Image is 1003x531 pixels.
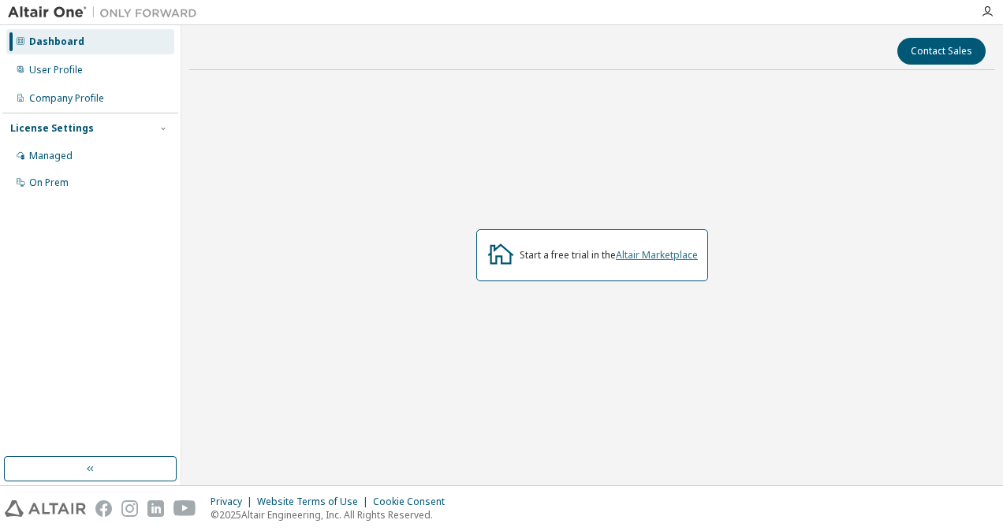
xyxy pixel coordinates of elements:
[257,496,373,508] div: Website Terms of Use
[8,5,205,20] img: Altair One
[10,122,94,135] div: License Settings
[147,500,164,517] img: linkedin.svg
[211,496,257,508] div: Privacy
[29,150,73,162] div: Managed
[616,248,698,262] a: Altair Marketplace
[29,176,69,189] div: On Prem
[29,35,84,48] div: Dashboard
[373,496,454,508] div: Cookie Consent
[29,64,83,76] div: User Profile
[173,500,196,517] img: youtube.svg
[121,500,138,517] img: instagram.svg
[29,92,104,105] div: Company Profile
[5,500,86,517] img: altair_logo.svg
[211,508,454,522] p: © 2025 Altair Engineering, Inc. All Rights Reserved.
[520,249,698,262] div: Start a free trial in the
[95,500,112,517] img: facebook.svg
[897,38,986,65] button: Contact Sales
